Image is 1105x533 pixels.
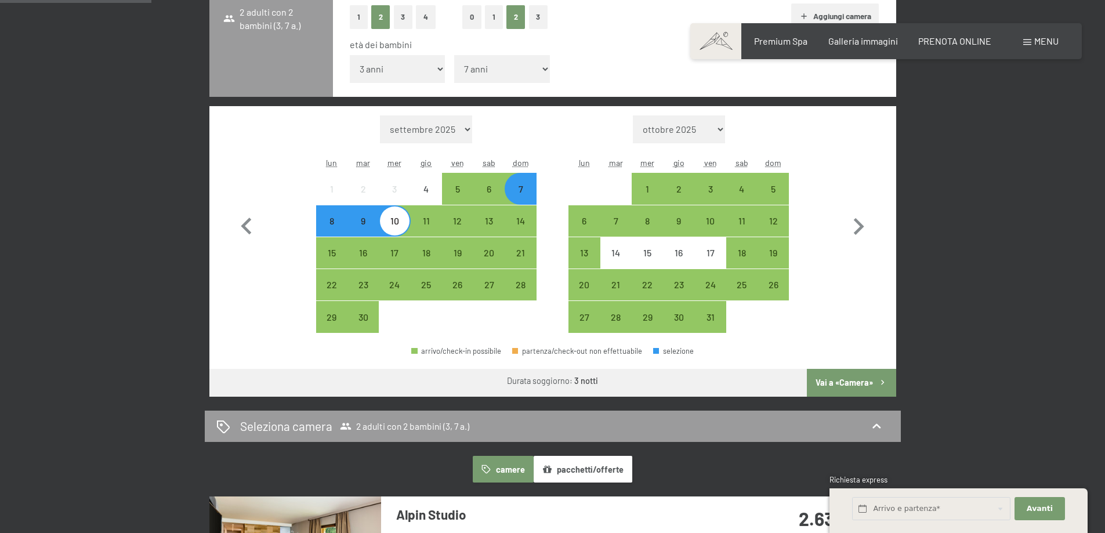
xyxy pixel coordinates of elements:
[340,420,469,432] span: 2 adulti con 2 bambini (3, 7 a.)
[411,347,501,355] div: arrivo/check-in possibile
[349,280,378,309] div: 23
[317,313,346,342] div: 29
[664,313,693,342] div: 30
[632,173,663,204] div: arrivo/check-in possibile
[704,158,717,168] abbr: venerdì
[758,269,789,300] div: Sun Oct 26 2025
[694,205,726,237] div: arrivo/check-in possibile
[223,6,319,32] span: 2 adulti con 2 bambini (3, 7 a.)
[442,173,473,204] div: Fri Sep 05 2025
[568,301,600,332] div: Mon Oct 27 2025
[506,216,535,245] div: 14
[694,301,726,332] div: arrivo/check-in possibile
[663,237,694,269] div: Thu Oct 16 2025
[663,205,694,237] div: arrivo/check-in possibile
[316,269,347,300] div: arrivo/check-in possibile
[506,5,526,29] button: 2
[600,237,632,269] div: arrivo/check-in non effettuabile
[726,237,758,269] div: arrivo/check-in possibile
[473,237,505,269] div: Sat Sep 20 2025
[828,35,898,46] a: Galleria immagini
[396,506,741,524] h3: Alpin Studio
[349,184,378,213] div: 2
[349,313,378,342] div: 30
[602,313,631,342] div: 28
[347,237,379,269] div: Tue Sep 16 2025
[633,184,662,213] div: 1
[474,248,503,277] div: 20
[695,313,724,342] div: 31
[663,205,694,237] div: Thu Oct 09 2025
[694,269,726,300] div: Fri Oct 24 2025
[473,269,505,300] div: Sat Sep 27 2025
[600,301,632,332] div: Tue Oct 28 2025
[664,280,693,309] div: 23
[632,205,663,237] div: arrivo/check-in possibile
[347,173,379,204] div: Tue Sep 02 2025
[758,173,789,204] div: Sun Oct 05 2025
[347,173,379,204] div: arrivo/check-in non effettuabile
[663,237,694,269] div: arrivo/check-in non effettuabile
[663,301,694,332] div: arrivo/check-in possibile
[602,280,631,309] div: 21
[412,280,441,309] div: 25
[600,301,632,332] div: arrivo/check-in possibile
[473,456,533,483] button: camere
[842,115,875,333] button: Mese successivo
[350,5,368,29] button: 1
[663,269,694,300] div: Thu Oct 23 2025
[442,173,473,204] div: arrivo/check-in possibile
[347,301,379,332] div: Tue Sep 30 2025
[694,301,726,332] div: Fri Oct 31 2025
[726,205,758,237] div: arrivo/check-in possibile
[663,173,694,204] div: arrivo/check-in possibile
[379,269,410,300] div: Wed Sep 24 2025
[600,237,632,269] div: Tue Oct 14 2025
[568,205,600,237] div: arrivo/check-in possibile
[412,248,441,277] div: 18
[1034,35,1059,46] span: Menu
[791,3,879,29] button: Aggiungi camera
[633,280,662,309] div: 22
[411,237,442,269] div: Thu Sep 18 2025
[759,280,788,309] div: 26
[600,205,632,237] div: arrivo/check-in possibile
[568,205,600,237] div: Mon Oct 06 2025
[799,507,881,530] strong: 2.631,90 €
[240,418,332,434] h2: Seleziona camera
[350,38,870,51] div: età dei bambini
[371,5,390,29] button: 2
[632,237,663,269] div: arrivo/check-in non effettuabile
[506,184,535,213] div: 7
[600,269,632,300] div: Tue Oct 21 2025
[379,205,410,237] div: Wed Sep 10 2025
[632,237,663,269] div: Wed Oct 15 2025
[1027,503,1053,514] span: Avanti
[380,184,409,213] div: 3
[758,205,789,237] div: Sun Oct 12 2025
[473,173,505,204] div: Sat Sep 06 2025
[570,280,599,309] div: 20
[379,237,410,269] div: arrivo/check-in possibile
[474,216,503,245] div: 13
[574,376,598,386] b: 3 notti
[640,158,654,168] abbr: mercoledì
[412,216,441,245] div: 11
[412,184,441,213] div: 4
[411,205,442,237] div: Thu Sep 11 2025
[602,248,631,277] div: 14
[632,205,663,237] div: Wed Oct 08 2025
[316,237,347,269] div: Mon Sep 15 2025
[317,280,346,309] div: 22
[727,248,756,277] div: 18
[506,248,535,277] div: 21
[347,205,379,237] div: arrivo/check-in possibile
[411,205,442,237] div: arrivo/check-in possibile
[505,269,536,300] div: arrivo/check-in possibile
[442,205,473,237] div: arrivo/check-in possibile
[485,5,503,29] button: 1
[317,216,346,245] div: 8
[632,269,663,300] div: Wed Oct 22 2025
[758,205,789,237] div: arrivo/check-in possibile
[663,173,694,204] div: Thu Oct 02 2025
